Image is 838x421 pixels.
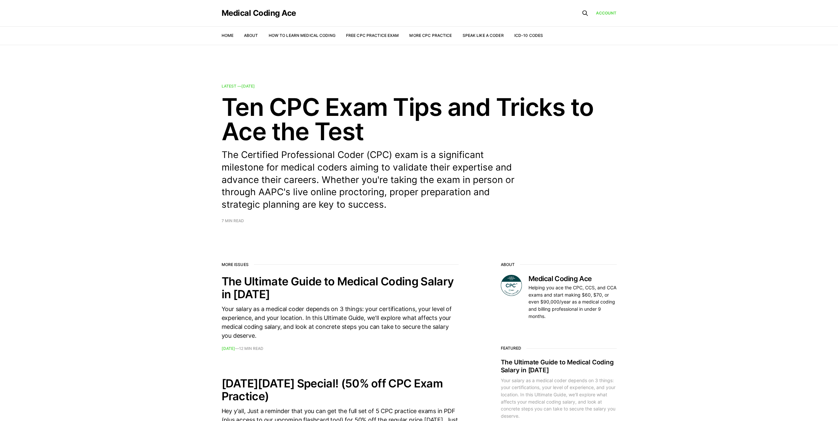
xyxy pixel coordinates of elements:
[222,275,459,301] h2: The Ultimate Guide to Medical Coding Salary in [DATE]
[501,346,617,351] h3: Featured
[269,33,336,38] a: How to Learn Medical Coding
[463,33,504,38] a: Speak Like a Coder
[501,262,617,267] h2: About
[222,347,459,351] footer: —
[528,284,617,320] p: Helping you ace the CPC, CCS, and CCA exams and start making $60, $70, or even $90,000/year as a ...
[501,275,522,296] img: Medical Coding Ace
[514,33,543,38] a: ICD-10 Codes
[222,149,525,211] p: The Certified Professional Coder (CPC) exam is a significant milestone for medical coders aiming ...
[501,358,617,374] h2: The Ultimate Guide to Medical Coding Salary in [DATE]
[528,275,617,283] h3: Medical Coding Ace
[239,347,263,351] span: 12 min read
[222,275,459,351] a: The Ultimate Guide to Medical Coding Salary in [DATE] Your salary as a medical coder depends on 3...
[244,33,258,38] a: About
[222,346,235,351] time: [DATE]
[222,84,255,89] span: Latest —
[222,95,617,144] h2: Ten CPC Exam Tips and Tricks to Ace the Test
[222,9,296,17] a: Medical Coding Ace
[501,377,617,420] div: Your salary as a medical coder depends on 3 things: your certifications, your level of experience...
[241,84,255,89] time: [DATE]
[222,262,459,267] h2: More issues
[222,304,459,340] div: Your salary as a medical coder depends on 3 things: your certifications, your level of experience...
[596,10,617,16] a: Account
[222,377,459,403] h2: [DATE][DATE] Special! (50% off CPC Exam Practice)
[409,33,452,38] a: More CPC Practice
[346,33,399,38] a: Free CPC Practice Exam
[222,33,233,38] a: Home
[222,219,244,223] span: 7 min read
[222,84,617,223] a: Latest —[DATE] Ten CPC Exam Tips and Tricks to Ace the Test The Certified Professional Coder (CPC...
